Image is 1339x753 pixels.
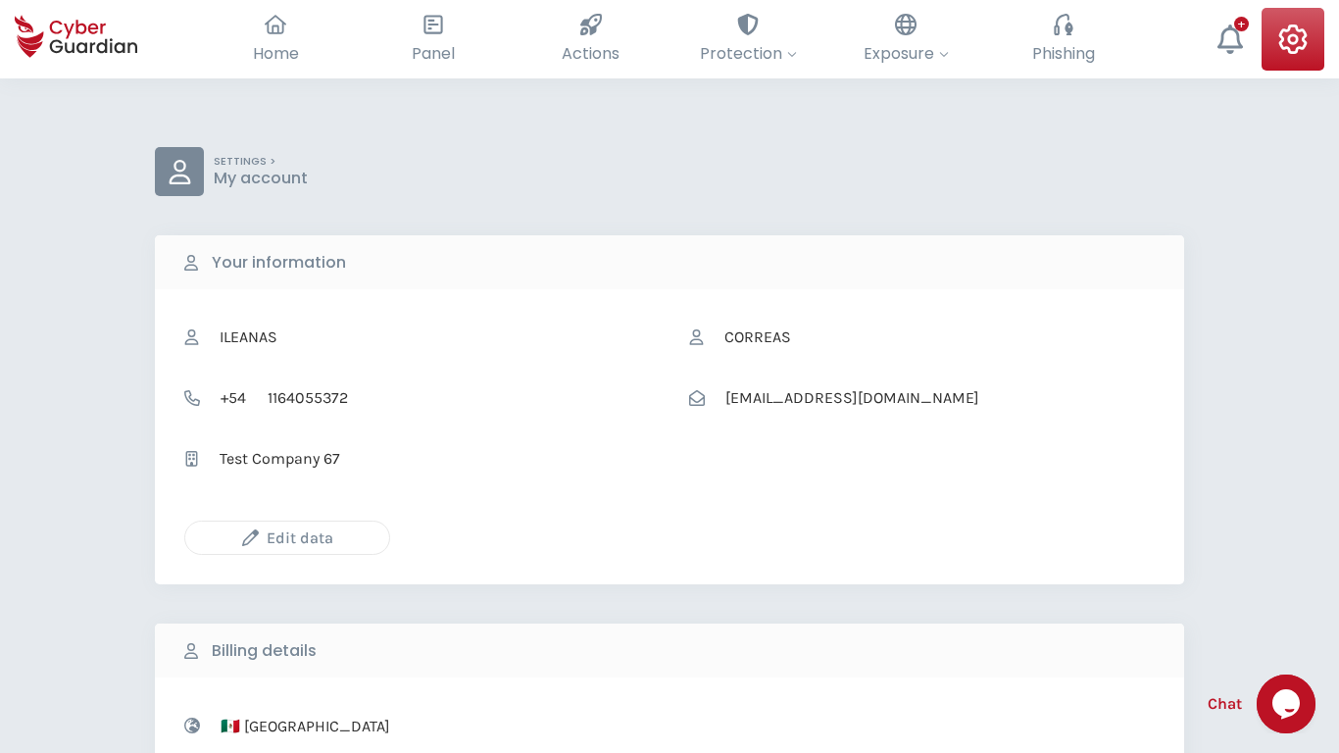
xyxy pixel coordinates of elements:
[210,379,257,417] span: +54
[253,41,299,66] span: Home
[214,169,308,188] p: My account
[197,8,355,71] button: Home
[864,41,949,66] span: Exposure
[985,8,1143,71] button: Phishing
[412,41,455,66] span: Panel
[212,639,317,663] b: Billing details
[700,41,797,66] span: Protection
[212,251,346,275] b: Your information
[221,708,639,745] span: 🇲🇽 Mexico
[1234,17,1249,31] div: +
[1257,675,1319,733] iframe: chat widget
[1032,41,1095,66] span: Phishing
[214,155,308,169] p: SETTINGS >
[184,521,390,555] button: Edit data
[669,8,827,71] button: Protection
[257,379,650,417] input: Telephone
[1208,692,1242,716] span: Chat
[512,8,669,71] button: Actions
[827,8,985,71] button: Exposure
[354,8,512,71] button: Panel
[562,41,620,66] span: Actions
[200,526,374,550] div: Edit data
